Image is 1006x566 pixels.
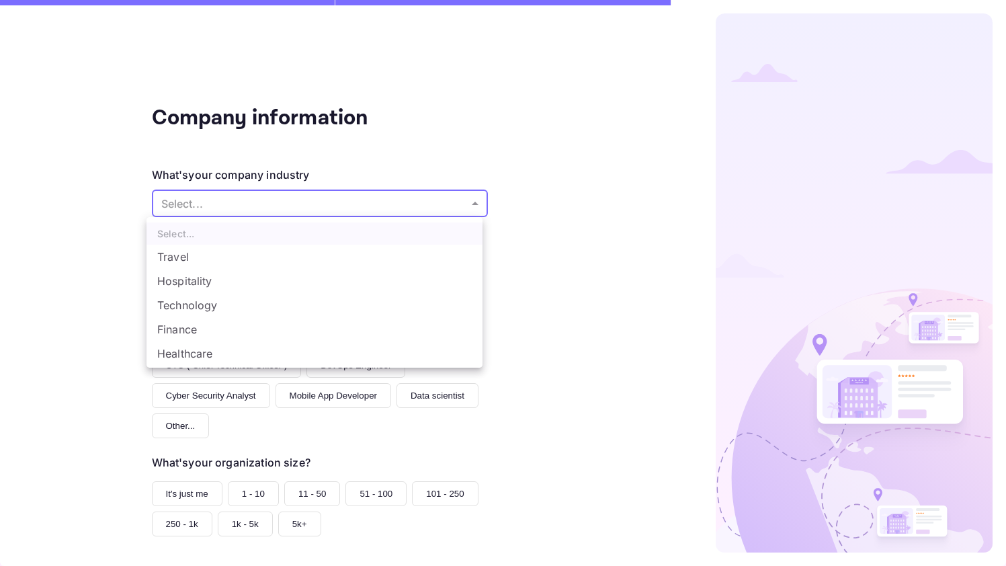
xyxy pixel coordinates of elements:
li: Travel [146,245,483,269]
li: Finance [146,317,483,341]
li: Technology [146,293,483,317]
li: Healthcare [146,341,483,366]
li: Education [146,366,483,390]
li: Hospitality [146,269,483,293]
